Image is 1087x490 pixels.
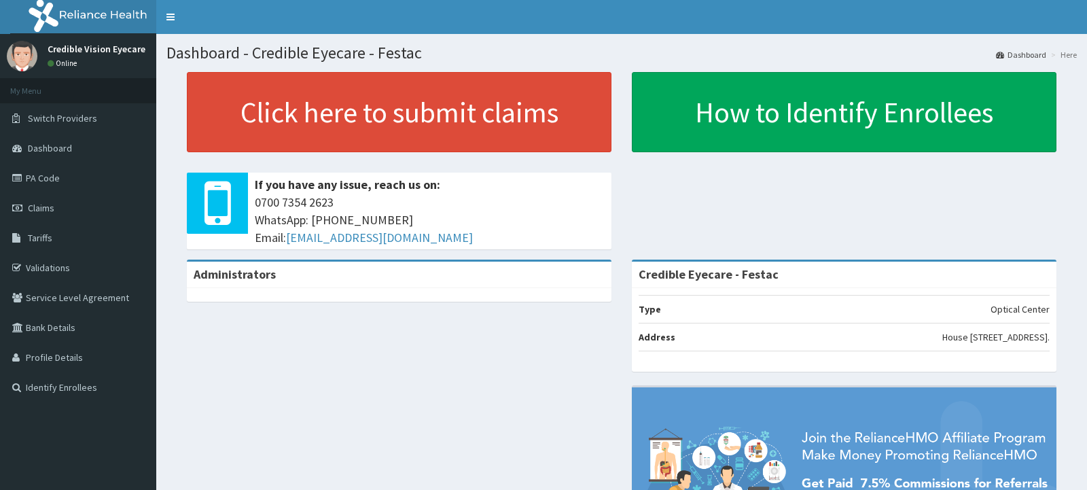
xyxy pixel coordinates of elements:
[639,303,661,315] b: Type
[166,44,1077,62] h1: Dashboard - Credible Eyecare - Festac
[632,72,1056,152] a: How to Identify Enrollees
[255,177,440,192] b: If you have any issue, reach us on:
[1048,49,1077,60] li: Here
[996,49,1046,60] a: Dashboard
[48,58,80,68] a: Online
[286,230,473,245] a: [EMAIL_ADDRESS][DOMAIN_NAME]
[194,266,276,282] b: Administrators
[28,142,72,154] span: Dashboard
[187,72,611,152] a: Click here to submit claims
[28,232,52,244] span: Tariffs
[255,194,605,246] span: 0700 7354 2623 WhatsApp: [PHONE_NUMBER] Email:
[48,44,145,54] p: Credible Vision Eyecare
[991,302,1050,316] p: Optical Center
[7,41,37,71] img: User Image
[28,112,97,124] span: Switch Providers
[28,202,54,214] span: Claims
[639,331,675,343] b: Address
[942,330,1050,344] p: House [STREET_ADDRESS].
[639,266,779,282] strong: Credible Eyecare - Festac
